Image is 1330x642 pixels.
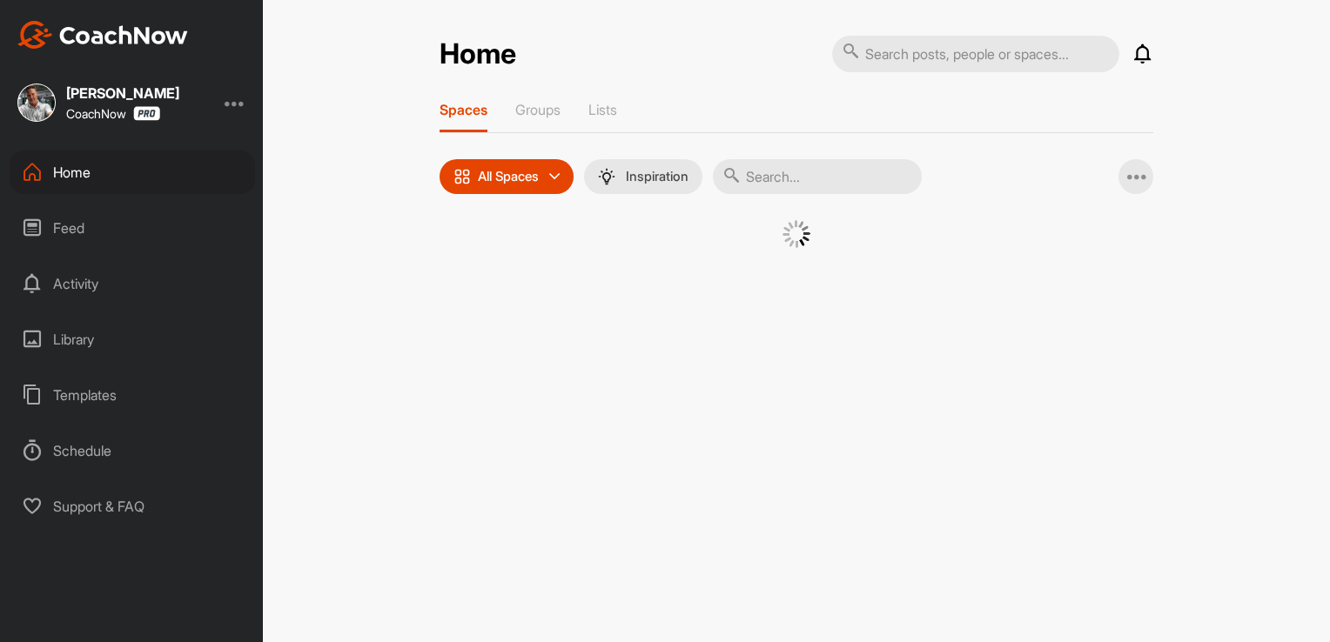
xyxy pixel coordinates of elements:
div: Library [10,318,255,361]
div: Schedule [10,429,255,472]
img: square_7e0ac166d417cf700b0feb9d49a4da7f.jpg [17,84,56,122]
p: All Spaces [478,170,539,184]
p: Inspiration [626,170,689,184]
p: Spaces [440,101,487,118]
input: Search posts, people or spaces... [832,36,1119,72]
img: CoachNow Pro [133,106,160,121]
div: Home [10,150,255,194]
img: CoachNow [17,21,188,49]
div: [PERSON_NAME] [66,86,179,100]
div: Templates [10,373,255,417]
div: Support & FAQ [10,485,255,528]
img: G6gVgL6ErOh57ABN0eRmCEwV0I4iEi4d8EwaPGI0tHgoAbU4EAHFLEQAh+QQFCgALACwIAA4AGAASAAAEbHDJSesaOCdk+8xg... [783,220,810,248]
div: Feed [10,206,255,250]
h2: Home [440,37,516,71]
p: Groups [515,101,561,118]
input: Search... [713,159,922,194]
img: menuIcon [598,168,615,185]
img: icon [453,168,471,185]
div: Activity [10,262,255,305]
div: CoachNow [66,106,160,121]
p: Lists [588,101,617,118]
